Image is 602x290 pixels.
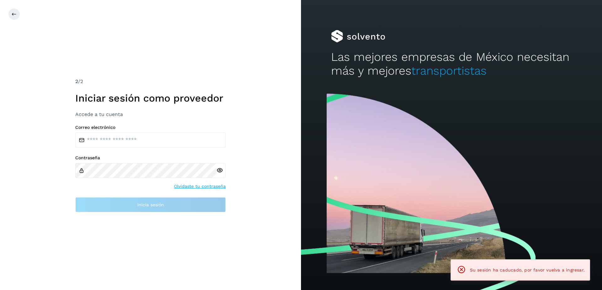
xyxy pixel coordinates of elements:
[331,50,572,78] h2: Las mejores empresas de México necesitan más y mejores
[75,78,226,85] div: /2
[174,183,226,190] a: Olvidaste tu contraseña
[137,203,164,207] span: Inicia sesión
[75,155,226,161] label: Contraseña
[75,92,226,104] h1: Iniciar sesión como proveedor
[411,64,487,77] span: transportistas
[75,125,226,130] label: Correo electrónico
[470,267,585,272] span: Su sesión ha caducado, por favor vuelva a ingresar.
[75,111,226,117] h3: Accede a tu cuenta
[75,197,226,212] button: Inicia sesión
[75,78,78,84] span: 2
